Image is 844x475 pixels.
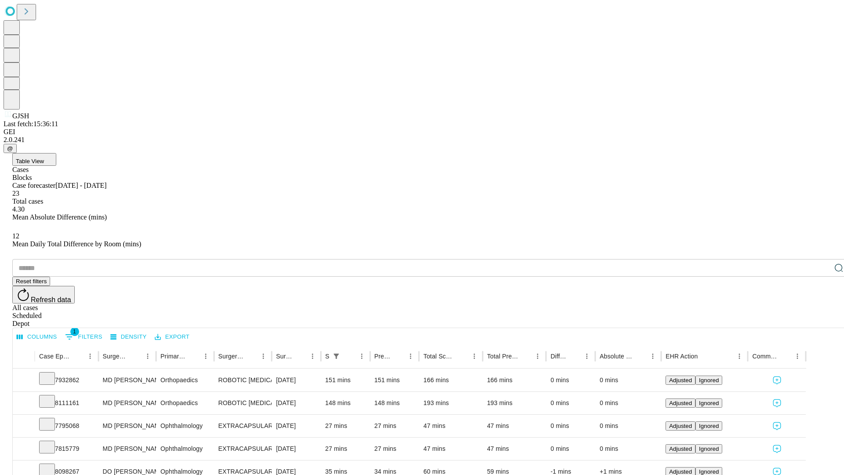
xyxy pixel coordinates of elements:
[699,446,719,452] span: Ignored
[343,350,356,362] button: Sort
[550,438,591,460] div: 0 mins
[647,350,659,362] button: Menu
[4,120,58,128] span: Last fetch: 15:36:11
[142,350,154,362] button: Menu
[12,213,107,221] span: Mean Absolute Difference (mins)
[12,232,19,240] span: 12
[487,438,542,460] div: 47 mins
[699,468,719,475] span: Ignored
[733,350,746,362] button: Menu
[39,438,94,460] div: 7815779
[669,377,692,384] span: Adjusted
[695,398,722,408] button: Ignored
[276,438,316,460] div: [DATE]
[245,350,257,362] button: Sort
[218,353,244,360] div: Surgery Name
[12,112,29,120] span: GJSH
[31,296,71,303] span: Refresh data
[12,205,25,213] span: 4.30
[4,128,840,136] div: GEI
[519,350,531,362] button: Sort
[669,423,692,429] span: Adjusted
[330,350,342,362] div: 1 active filter
[666,421,695,431] button: Adjusted
[12,153,56,166] button: Table View
[129,350,142,362] button: Sort
[160,438,209,460] div: Ophthalmology
[581,350,593,362] button: Menu
[356,350,368,362] button: Menu
[375,369,415,391] div: 151 mins
[695,421,722,431] button: Ignored
[325,438,366,460] div: 27 mins
[160,415,209,437] div: Ophthalmology
[17,442,30,457] button: Expand
[16,158,44,164] span: Table View
[12,197,43,205] span: Total cases
[699,423,719,429] span: Ignored
[39,415,94,437] div: 7795068
[600,353,633,360] div: Absolute Difference
[160,369,209,391] div: Orthopaedics
[330,350,342,362] button: Show filters
[160,353,186,360] div: Primary Service
[153,330,192,344] button: Export
[63,330,105,344] button: Show filters
[16,278,47,285] span: Reset filters
[325,369,366,391] div: 151 mins
[550,369,591,391] div: 0 mins
[12,286,75,303] button: Refresh data
[84,350,96,362] button: Menu
[39,353,71,360] div: Case Epic Id
[375,438,415,460] div: 27 mins
[306,350,319,362] button: Menu
[699,377,719,384] span: Ignored
[531,350,544,362] button: Menu
[487,353,519,360] div: Total Predicted Duration
[423,353,455,360] div: Total Scheduled Duration
[276,415,316,437] div: [DATE]
[55,182,106,189] span: [DATE] - [DATE]
[698,350,711,362] button: Sort
[218,392,267,414] div: ROBOTIC [MEDICAL_DATA] KNEE TOTAL
[12,182,55,189] span: Case forecaster
[72,350,84,362] button: Sort
[568,350,581,362] button: Sort
[423,369,478,391] div: 166 mins
[4,144,17,153] button: @
[779,350,791,362] button: Sort
[218,415,267,437] div: EXTRACAPSULAR CATARACT REMOVAL WITH [MEDICAL_DATA]
[666,444,695,453] button: Adjusted
[276,392,316,414] div: [DATE]
[487,392,542,414] div: 193 mins
[187,350,200,362] button: Sort
[103,415,152,437] div: MD [PERSON_NAME]
[392,350,404,362] button: Sort
[17,396,30,411] button: Expand
[39,392,94,414] div: 8111161
[550,415,591,437] div: 0 mins
[669,446,692,452] span: Adjusted
[4,136,840,144] div: 2.0.241
[294,350,306,362] button: Sort
[276,353,293,360] div: Surgery Date
[468,350,480,362] button: Menu
[550,353,568,360] div: Difference
[487,369,542,391] div: 166 mins
[600,369,657,391] div: 0 mins
[325,353,329,360] div: Scheduled In Room Duration
[791,350,804,362] button: Menu
[108,330,149,344] button: Density
[666,376,695,385] button: Adjusted
[375,415,415,437] div: 27 mins
[15,330,59,344] button: Select columns
[160,392,209,414] div: Orthopaedics
[600,415,657,437] div: 0 mins
[404,350,417,362] button: Menu
[17,373,30,388] button: Expand
[695,376,722,385] button: Ignored
[669,468,692,475] span: Adjusted
[423,438,478,460] div: 47 mins
[487,415,542,437] div: 47 mins
[325,415,366,437] div: 27 mins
